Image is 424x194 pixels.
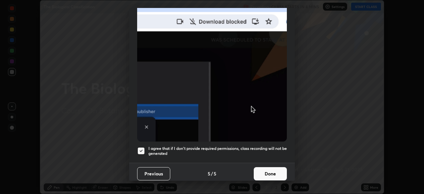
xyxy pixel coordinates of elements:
[214,170,216,177] h4: 5
[137,167,170,180] button: Previous
[211,170,213,177] h4: /
[254,167,287,180] button: Done
[148,146,287,156] h5: I agree that if I don't provide required permissions, class recording will not be generated
[208,170,210,177] h4: 5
